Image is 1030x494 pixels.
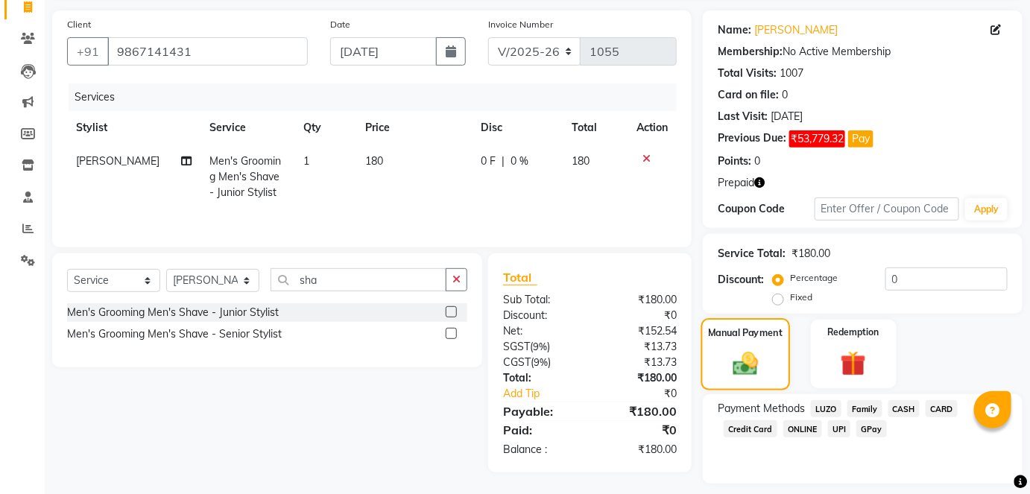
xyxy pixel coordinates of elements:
span: UPI [828,420,851,437]
span: Total [503,270,537,285]
div: Last Visit: [718,109,768,124]
div: No Active Membership [718,44,1008,60]
span: [PERSON_NAME] [76,154,159,168]
span: CGST [503,355,531,369]
span: 0 F [481,153,496,169]
div: Payable: [492,402,590,420]
div: ( ) [492,355,590,370]
th: Disc [472,111,563,145]
span: Prepaid [718,175,754,191]
div: Total Visits: [718,66,777,81]
div: Discount: [492,308,590,323]
img: _gift.svg [832,348,874,380]
div: Sub Total: [492,292,590,308]
th: Total [563,111,628,145]
label: Invoice Number [488,18,553,31]
span: Family [847,400,882,417]
img: _cash.svg [725,349,766,378]
div: ₹180.00 [792,246,830,262]
div: ₹180.00 [590,402,688,420]
button: Apply [965,198,1008,221]
div: Balance : [492,442,590,457]
div: ₹180.00 [590,442,688,457]
div: ₹152.54 [590,323,688,339]
span: CASH [888,400,920,417]
div: ₹0 [606,386,688,402]
a: [PERSON_NAME] [754,22,838,38]
div: Paid: [492,421,590,439]
div: Services [69,83,688,111]
span: LUZO [811,400,841,417]
div: ₹0 [590,421,688,439]
th: Stylist [67,111,201,145]
div: Discount: [718,272,764,288]
div: Membership: [718,44,783,60]
button: +91 [67,37,109,66]
div: 0 [782,87,788,103]
div: Name: [718,22,751,38]
label: Percentage [790,271,838,285]
div: ₹0 [590,308,688,323]
div: 0 [754,153,760,169]
span: Credit Card [724,420,777,437]
div: [DATE] [771,109,803,124]
input: Search or Scan [271,268,446,291]
span: Men's Grooming Men's Shave - Junior Stylist [210,154,282,199]
input: Enter Offer / Coupon Code [815,197,960,221]
span: Payment Methods [718,401,805,417]
div: ₹180.00 [590,292,688,308]
th: Qty [294,111,356,145]
a: Add Tip [492,386,606,402]
div: Total: [492,370,590,386]
div: Men's Grooming Men's Shave - Senior Stylist [67,326,282,342]
button: Pay [848,130,873,148]
span: ₹53,779.32 [789,130,845,148]
span: SGST [503,340,530,353]
div: ₹13.73 [590,355,688,370]
label: Manual Payment [708,326,783,340]
span: 0 % [511,153,528,169]
th: Action [628,111,677,145]
div: Coupon Code [718,201,815,217]
span: GPay [856,420,887,437]
span: 180 [365,154,383,168]
th: Service [201,111,294,145]
div: ( ) [492,339,590,355]
div: ₹180.00 [590,370,688,386]
span: 180 [572,154,590,168]
input: Search by Name/Mobile/Email/Code [107,37,308,66]
span: 9% [533,341,547,352]
div: Previous Due: [718,130,786,148]
label: Fixed [790,291,812,304]
label: Date [330,18,350,31]
span: 1 [303,154,309,168]
div: Card on file: [718,87,779,103]
div: Men's Grooming Men's Shave - Junior Stylist [67,305,279,320]
div: Points: [718,153,751,169]
span: | [502,153,505,169]
span: 9% [534,356,548,368]
th: Price [356,111,471,145]
span: ONLINE [783,420,822,437]
div: 1007 [780,66,803,81]
div: Service Total: [718,246,786,262]
label: Client [67,18,91,31]
div: ₹13.73 [590,339,688,355]
label: Redemption [828,326,879,339]
div: Net: [492,323,590,339]
span: CARD [926,400,958,417]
